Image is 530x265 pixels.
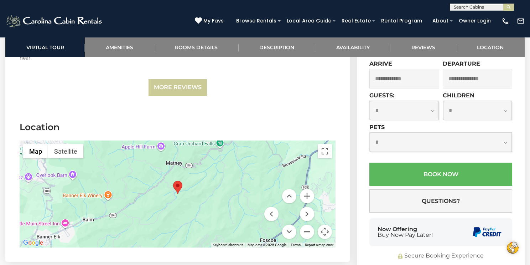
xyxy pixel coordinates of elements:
label: Pets [369,124,385,131]
img: White-1-2.png [5,14,104,28]
a: About [429,15,452,26]
button: Questions? [369,189,512,213]
img: phone-regular-white.png [502,17,509,25]
a: Report a map error [305,243,333,247]
a: Location [456,37,525,57]
button: Keyboard shortcuts [213,243,243,248]
a: Owner Login [455,15,494,26]
a: Local Area Guide [283,15,335,26]
a: My Favs [195,17,225,25]
button: Show satellite imagery [48,144,83,158]
h3: Location [20,121,336,133]
button: Toggle fullscreen view [318,144,332,158]
a: Terms (opens in new tab) [291,243,301,247]
label: Arrive [369,60,392,67]
button: Show street map [23,144,48,158]
a: Real Estate [338,15,374,26]
label: Departure [443,60,480,67]
a: Rooms Details [154,37,239,57]
button: Zoom out [300,225,314,239]
a: Rental Program [378,15,426,26]
img: Google [21,238,45,248]
button: Move right [300,207,314,221]
img: mail-regular-white.png [517,17,525,25]
div: Cub House [173,181,182,194]
button: Book Now [369,163,512,186]
label: Children [443,92,474,99]
label: Guests: [369,92,394,99]
a: Availability [315,37,390,57]
div: Now Offering [378,226,433,238]
button: Map camera controls [318,225,332,239]
a: Amenities [85,37,154,57]
span: Buy Now Pay Later! [378,232,433,238]
a: Open this area in Google Maps (opens a new window) [21,238,45,248]
button: Move up [282,189,296,203]
button: Zoom in [300,189,314,203]
a: More Reviews [149,79,207,96]
a: Description [239,37,315,57]
span: My Favs [203,17,224,25]
a: Reviews [390,37,456,57]
button: Move down [282,225,296,239]
button: Move left [264,207,279,221]
a: Browse Rentals [233,15,280,26]
span: Map data ©2025 Google [248,243,286,247]
a: Virtual Tour [5,37,85,57]
div: Secure Booking Experience [369,252,512,260]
